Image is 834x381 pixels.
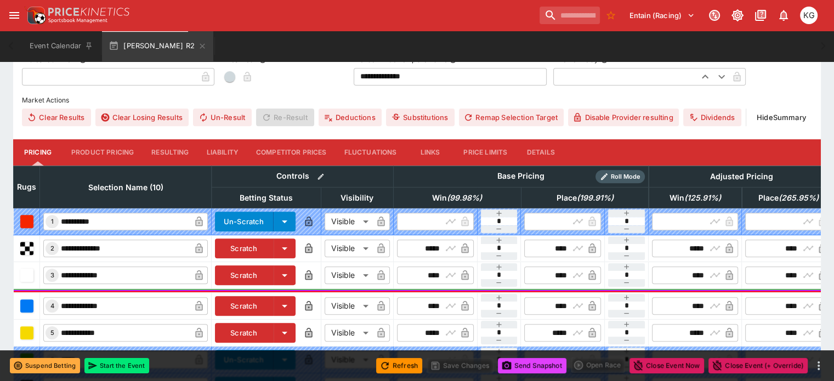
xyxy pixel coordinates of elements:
div: Visible [325,240,372,257]
em: ( 99.98 %) [447,191,482,204]
div: Base Pricing [493,169,549,183]
button: Details [516,139,565,166]
div: Visible [325,297,372,315]
span: 2 [48,244,56,252]
div: Visible [325,324,372,342]
button: Event Calendar [23,31,100,61]
button: open drawer [4,5,24,25]
button: Resulting [143,139,197,166]
button: Toggle light/dark mode [728,5,747,25]
button: Links [405,139,455,166]
button: Documentation [751,5,770,25]
button: Start the Event [84,358,149,373]
span: Selection Name (10) [76,181,175,194]
button: Remap Selection Target [459,109,564,126]
button: HideSummary [751,109,812,126]
button: Dividends [683,109,741,126]
span: Betting Status [228,191,305,204]
span: Roll Mode [606,172,645,181]
button: Notifications [774,5,793,25]
button: Pricing [13,139,63,166]
button: Un-Scratch [215,212,274,231]
div: Kevin Gutschlag [800,7,818,24]
th: Rugs [14,166,40,208]
em: ( 265.95 %) [779,191,819,204]
button: Bulk edit [314,169,328,184]
span: excl. Emergencies (125.91%) [657,191,733,204]
button: Deductions [319,109,382,126]
th: Controls [212,166,394,187]
span: 1 [49,218,56,225]
img: Sportsbook Management [48,18,107,23]
button: Close Event (+ Override) [708,358,808,373]
button: Suspend Betting [10,358,80,373]
button: more [812,359,825,372]
div: split button [571,357,625,373]
button: Scratch [215,296,274,316]
div: Show/hide Price Roll mode configuration. [595,170,645,183]
button: Price Limits [455,139,516,166]
span: Visibility [328,191,385,204]
em: ( 199.91 %) [576,191,613,204]
img: PriceKinetics Logo [24,4,46,26]
span: 3 [48,271,56,279]
span: excl. Emergencies (199.91%) [544,191,625,204]
button: Fluctuations [336,139,406,166]
img: PriceKinetics [48,8,129,16]
button: Clear Losing Results [95,109,189,126]
button: Connected to PK [705,5,724,25]
button: Liability [198,139,247,166]
button: Competitor Prices [247,139,336,166]
input: search [540,7,600,24]
div: Visible [325,213,372,230]
button: Scratch [215,238,274,258]
span: Re-Result [256,109,314,126]
button: No Bookmarks [602,7,620,24]
button: [PERSON_NAME] R2 [102,31,213,61]
label: Market Actions [22,92,812,109]
button: Substitutions [386,109,455,126]
em: ( 125.91 %) [684,191,721,204]
button: Clear Results [22,109,91,126]
span: excl. Emergencies (265.95%) [746,191,831,204]
button: Un-Result [193,109,252,126]
button: Kevin Gutschlag [797,3,821,27]
button: Disable Provider resulting [568,109,679,126]
button: Refresh [376,358,422,373]
div: Visible [325,266,372,284]
span: 5 [48,329,56,337]
button: Scratch [215,265,274,285]
button: Scratch [215,323,274,343]
button: Select Tenant [623,7,701,24]
span: 4 [48,302,56,310]
button: Send Snapshot [498,358,566,373]
button: Close Event Now [629,358,704,373]
button: Product Pricing [63,139,143,166]
span: excl. Emergencies (99.98%) [420,191,494,204]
